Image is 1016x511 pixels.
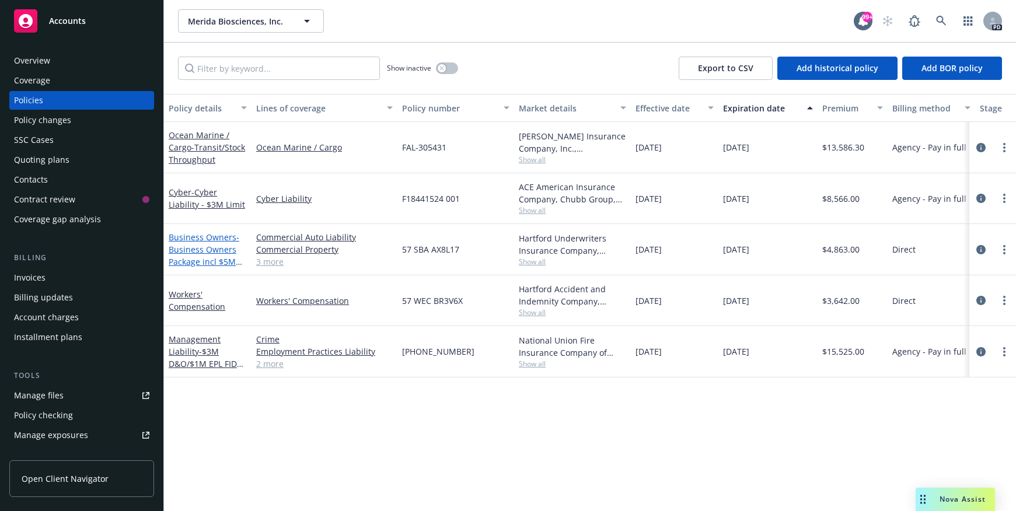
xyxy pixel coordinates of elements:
span: [DATE] [723,243,749,256]
button: Add historical policy [777,57,898,80]
span: Export to CSV [698,62,753,73]
span: $4,863.00 [822,243,860,256]
a: Manage exposures [9,426,154,444]
div: National Union Fire Insurance Company of [GEOGRAPHIC_DATA], [GEOGRAPHIC_DATA], AIG [519,334,626,359]
button: Export to CSV [679,57,773,80]
div: Manage exposures [14,426,88,444]
a: more [997,191,1011,205]
div: Manage certificates [14,446,90,464]
a: more [997,345,1011,359]
a: 2 more [256,358,393,370]
span: Open Client Navigator [22,473,109,485]
span: [DATE] [636,345,662,358]
div: Effective date [636,102,701,114]
a: Management Liability [169,334,237,381]
a: Coverage gap analysis [9,210,154,229]
div: Policy checking [14,406,73,425]
a: Commercial Auto Liability [256,231,393,243]
div: 99+ [862,12,872,22]
a: circleInformation [974,191,988,205]
a: circleInformation [974,293,988,307]
div: Policy changes [14,111,71,129]
span: Direct [892,295,916,307]
div: Quoting plans [14,150,69,169]
span: Merida Biosciences, Inc. [188,15,289,27]
a: Ocean Marine / Cargo [169,129,245,165]
button: Add BOR policy [902,57,1002,80]
span: Direct [892,243,916,256]
div: Policy details [169,102,234,114]
a: Report a Bug [903,9,926,33]
a: Account charges [9,308,154,327]
span: Nova Assist [940,494,986,504]
a: Quoting plans [9,150,154,169]
div: Coverage gap analysis [14,210,101,229]
a: circleInformation [974,345,988,359]
a: Overview [9,51,154,70]
span: - Cyber Liability - $3M Limit [169,187,245,210]
div: Premium [822,102,870,114]
a: Manage certificates [9,446,154,464]
div: Stage [980,102,1016,114]
a: Manage files [9,386,154,405]
span: Agency - Pay in full [892,141,966,153]
button: Merida Biosciences, Inc. [178,9,324,33]
a: Crime [256,333,393,345]
span: Agency - Pay in full [892,345,966,358]
a: more [997,293,1011,307]
span: [PHONE_NUMBER] [402,345,474,358]
button: Policy number [397,94,514,122]
span: [DATE] [723,295,749,307]
div: Coverage [14,71,50,90]
div: Billing updates [14,288,73,307]
a: Contacts [9,170,154,189]
a: Business Owners [169,232,239,279]
span: 57 SBA AX8L17 [402,243,459,256]
button: Lines of coverage [252,94,397,122]
span: F18441524 001 [402,192,460,205]
a: Policy changes [9,111,154,129]
button: Market details [514,94,631,122]
input: Filter by keyword... [178,57,380,80]
a: Ocean Marine / Cargo [256,141,393,153]
div: Policies [14,91,43,110]
button: Policy details [164,94,252,122]
a: circleInformation [974,243,988,257]
div: Invoices [14,268,46,287]
span: Show all [519,205,626,215]
button: Nova Assist [916,488,995,511]
a: Policies [9,91,154,110]
span: Accounts [49,16,86,26]
div: Expiration date [723,102,800,114]
div: Market details [519,102,613,114]
span: $13,586.30 [822,141,864,153]
a: Switch app [956,9,980,33]
a: Installment plans [9,328,154,346]
div: Lines of coverage [256,102,380,114]
span: Show all [519,359,626,369]
a: Start snowing [876,9,899,33]
div: Hartford Underwriters Insurance Company, Hartford Insurance Group [519,232,626,257]
span: Show inactive [387,63,431,73]
span: [DATE] [636,295,662,307]
div: Billing method [892,102,958,114]
a: more [997,141,1011,155]
div: Installment plans [14,328,82,346]
span: [DATE] [636,192,662,205]
a: Billing updates [9,288,154,307]
button: Premium [818,94,888,122]
div: Tools [9,370,154,381]
div: SSC Cases [14,131,54,149]
div: ACE American Insurance Company, Chubb Group, RT Specialty Insurance Services, LLC (RSG Specialty,... [519,181,626,205]
div: Contacts [14,170,48,189]
div: [PERSON_NAME] Insurance Company, Inc., [PERSON_NAME] Group, [PERSON_NAME] Cargo [519,130,626,155]
a: Employment Practices Liability [256,345,393,358]
span: FAL-305431 [402,141,446,153]
div: Hartford Accident and Indemnity Company, Hartford Insurance Group [519,283,626,307]
button: Billing method [888,94,975,122]
a: 3 more [256,256,393,268]
span: Show all [519,155,626,164]
div: Billing [9,252,154,264]
div: Contract review [14,190,75,209]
